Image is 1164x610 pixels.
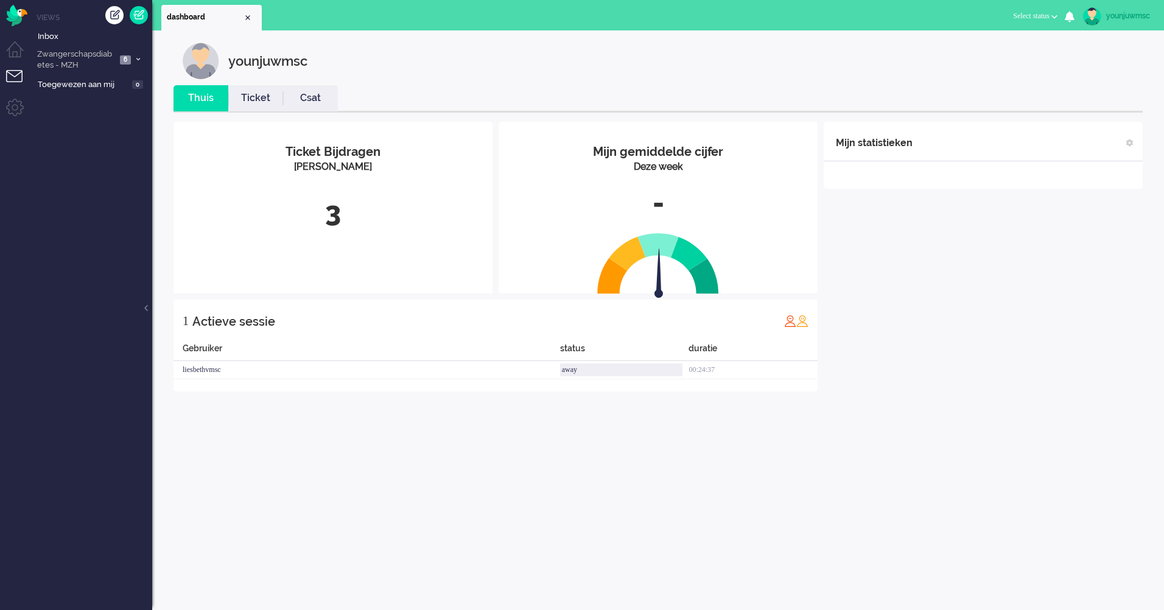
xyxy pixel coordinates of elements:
[1081,7,1152,26] a: younjuwmsc
[183,143,483,161] div: Ticket Bijdragen
[37,12,152,23] li: Views
[689,342,818,361] div: duratie
[784,315,796,327] img: profile_red.svg
[689,361,818,379] div: 00:24:37
[174,85,228,111] li: Thuis
[120,55,131,65] span: 6
[183,43,219,79] img: customer.svg
[130,6,148,24] a: Quick Ticket
[243,13,253,23] div: Close tab
[161,5,262,30] li: Dashboard
[836,131,913,155] div: Mijn statistieken
[508,183,808,223] div: -
[183,160,483,174] div: [PERSON_NAME]
[6,8,27,17] a: Omnidesk
[560,363,683,376] div: away
[6,41,33,69] li: Dashboard menu
[174,91,228,105] a: Thuis
[228,43,307,79] div: younjuwmsc
[1006,7,1065,25] button: Select status
[1006,4,1065,30] li: Select status
[183,192,483,233] div: 3
[796,315,808,327] img: profile_orange.svg
[35,77,152,91] a: Toegewezen aan mij 0
[35,29,152,43] a: Inbox
[228,85,283,111] li: Ticket
[560,342,689,361] div: status
[38,79,128,91] span: Toegewezen aan mij
[174,361,560,379] div: liesbethvmsc
[174,342,560,361] div: Gebruiker
[283,91,338,105] a: Csat
[183,309,189,333] div: 1
[228,91,283,105] a: Ticket
[508,143,808,161] div: Mijn gemiddelde cijfer
[132,80,143,89] span: 0
[192,309,275,334] div: Actieve sessie
[38,31,152,43] span: Inbox
[167,12,243,23] span: dashboard
[508,160,808,174] div: Deze week
[6,99,33,126] li: Admin menu
[35,49,116,71] span: Zwangerschapsdiabetes - MZH
[1083,7,1101,26] img: avatar
[6,5,27,26] img: flow_omnibird.svg
[283,85,338,111] li: Csat
[1106,10,1152,22] div: younjuwmsc
[597,233,719,294] img: semi_circle.svg
[6,70,33,97] li: Tickets menu
[1013,12,1050,20] span: Select status
[105,6,124,24] div: Creëer ticket
[633,248,685,301] img: arrow.svg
